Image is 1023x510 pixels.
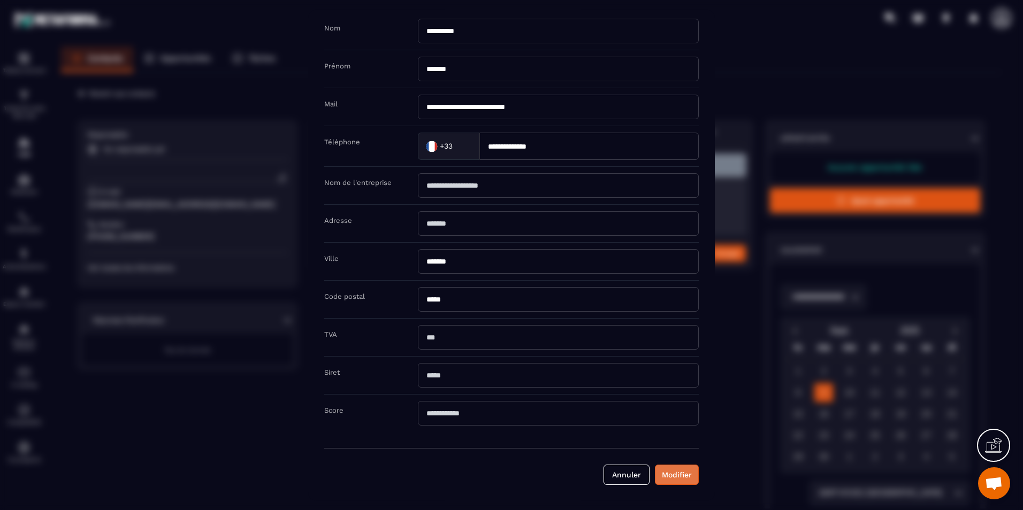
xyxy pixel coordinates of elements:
label: Nom [324,24,340,32]
input: Search for option [455,138,468,154]
label: TVA [324,330,337,338]
label: Code postal [324,292,365,300]
label: Ville [324,254,339,262]
label: Prénom [324,62,350,70]
label: Score [324,406,343,414]
label: Nom de l'entreprise [324,179,392,187]
label: Adresse [324,217,352,225]
button: Annuler [604,465,650,485]
label: Mail [324,100,338,108]
button: Modifier [655,465,699,485]
label: Téléphone [324,138,360,146]
img: Country Flag [421,135,442,157]
div: Ouvrir le chat [978,467,1010,499]
div: Search for option [418,133,479,160]
span: +33 [440,141,453,151]
label: Siret [324,368,340,376]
